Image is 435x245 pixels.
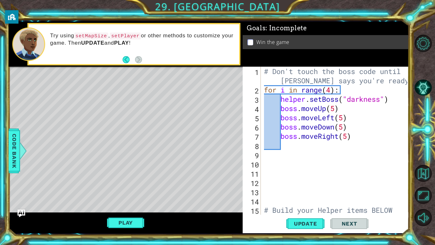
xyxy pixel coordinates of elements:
div: 4 [244,105,261,114]
button: Play [107,217,144,229]
button: Mute [415,209,432,226]
button: Next [135,56,142,63]
strong: PLAY [114,40,129,46]
div: 7 [244,132,261,142]
span: Code Bank [9,131,19,170]
div: 2 [244,86,261,95]
button: Ask AI [18,210,25,217]
button: Back to Map [415,165,432,182]
code: setMapSize [74,33,108,40]
button: Back [123,56,135,63]
button: Update [286,215,324,232]
a: Back to Map [416,162,435,184]
div: 10 [244,160,261,169]
button: privacy banner [5,10,18,24]
div: 5 [244,114,261,123]
button: Level Options [415,35,432,52]
div: 13 [244,188,261,197]
strong: UPDATE [81,40,104,46]
span: Next [335,220,364,227]
div: 12 [244,179,261,188]
div: 1 [244,68,261,86]
div: 9 [244,151,261,160]
span: Update [288,220,324,227]
span: : Incomplete [266,24,307,32]
div: 6 [244,123,261,132]
div: 14 [244,197,261,206]
code: setPlayer [110,33,141,40]
p: Win the game [256,39,289,46]
div: 3 [244,95,261,105]
button: AI Hint [415,79,432,96]
div: 11 [244,169,261,179]
span: Goals [247,24,307,32]
button: Maximize Browser [415,187,432,204]
button: Next [330,215,368,232]
div: 15 [244,206,261,225]
div: 8 [244,142,261,151]
p: Try using , or other methods to customize your game. Then and ! [50,32,234,47]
